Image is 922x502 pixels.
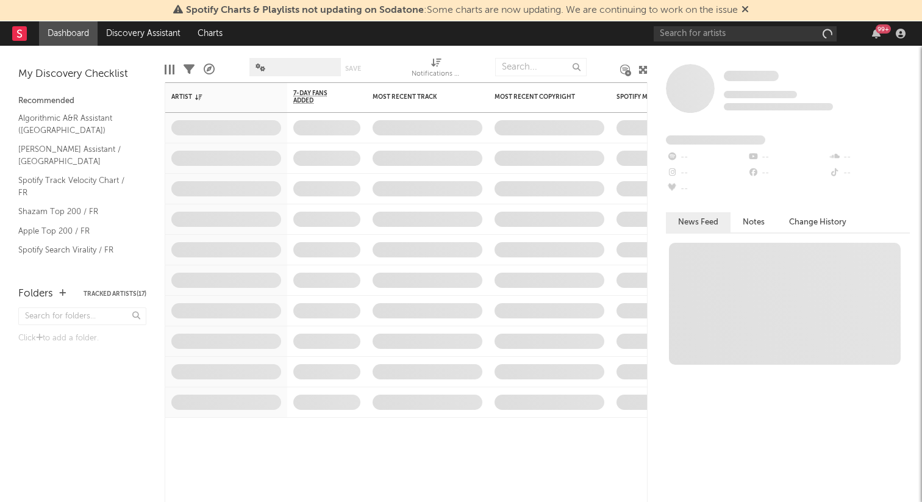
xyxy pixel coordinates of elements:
[666,149,747,165] div: --
[165,52,174,87] div: Edit Columns
[747,165,828,181] div: --
[98,21,189,46] a: Discovery Assistant
[18,94,146,109] div: Recommended
[666,212,731,232] button: News Feed
[18,263,134,276] a: Recommended For You
[18,243,134,257] a: Spotify Search Virality / FR
[186,5,738,15] span: : Some charts are now updating. We are continuing to work on the issue
[876,24,891,34] div: 99 +
[666,181,747,197] div: --
[829,149,910,165] div: --
[724,103,833,110] span: 0 fans last week
[666,165,747,181] div: --
[495,58,587,76] input: Search...
[747,149,828,165] div: --
[18,112,134,137] a: Algorithmic A&R Assistant ([GEOGRAPHIC_DATA])
[742,5,749,15] span: Dismiss
[18,174,134,199] a: Spotify Track Velocity Chart / FR
[293,90,342,104] span: 7-Day Fans Added
[829,165,910,181] div: --
[84,291,146,297] button: Tracked Artists(17)
[872,29,881,38] button: 99+
[18,307,146,325] input: Search for folders...
[186,5,424,15] span: Spotify Charts & Playlists not updating on Sodatone
[345,65,361,72] button: Save
[724,70,779,82] a: Some Artist
[373,93,464,101] div: Most Recent Track
[18,224,134,238] a: Apple Top 200 / FR
[189,21,231,46] a: Charts
[18,287,53,301] div: Folders
[777,212,859,232] button: Change History
[18,143,134,168] a: [PERSON_NAME] Assistant / [GEOGRAPHIC_DATA]
[171,93,263,101] div: Artist
[616,93,708,101] div: Spotify Monthly Listeners
[666,135,765,145] span: Fans Added by Platform
[39,21,98,46] a: Dashboard
[412,52,460,87] div: Notifications (Artist)
[724,91,797,98] span: Tracking Since: [DATE]
[495,93,586,101] div: Most Recent Copyright
[654,26,837,41] input: Search for artists
[731,212,777,232] button: Notes
[18,331,146,346] div: Click to add a folder.
[18,205,134,218] a: Shazam Top 200 / FR
[18,67,146,82] div: My Discovery Checklist
[724,71,779,81] span: Some Artist
[184,52,195,87] div: Filters
[412,67,460,82] div: Notifications (Artist)
[204,52,215,87] div: A&R Pipeline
